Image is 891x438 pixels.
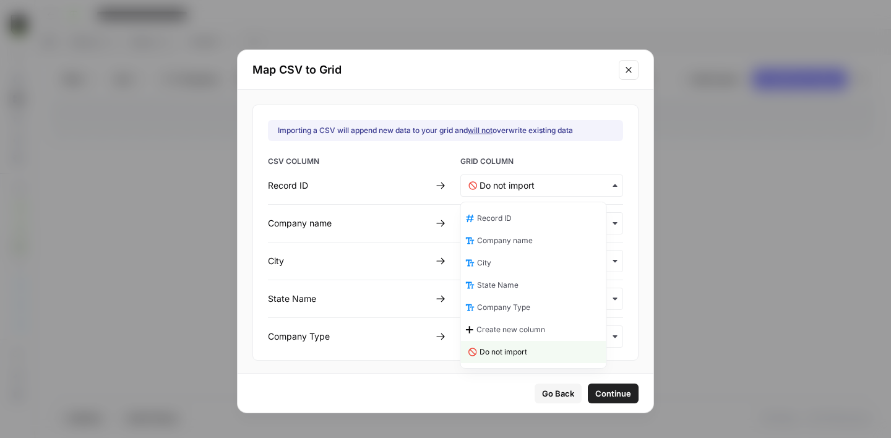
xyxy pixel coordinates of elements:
[619,60,639,80] button: Close modal
[542,387,574,400] span: Go Back
[460,156,623,170] span: GRID COLUMN
[588,384,639,403] button: Continue
[268,156,431,170] span: CSV COLUMN
[477,235,533,246] span: Company name
[477,257,491,268] span: City
[268,217,431,230] div: Company name
[595,387,631,400] span: Continue
[535,384,582,403] button: Go Back
[252,61,611,79] h2: Map CSV to Grid
[480,346,527,358] span: Do not import
[477,213,512,224] span: Record ID
[476,324,545,335] span: Create new column
[268,330,431,343] div: Company Type
[477,280,519,291] span: State Name
[268,179,431,192] div: Record ID
[480,179,615,192] input: Do not import
[268,293,431,305] div: State Name
[278,125,573,136] div: Importing a CSV will append new data to your grid and overwrite existing data
[268,255,431,267] div: City
[468,126,493,135] u: will not
[477,302,530,313] span: Company Type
